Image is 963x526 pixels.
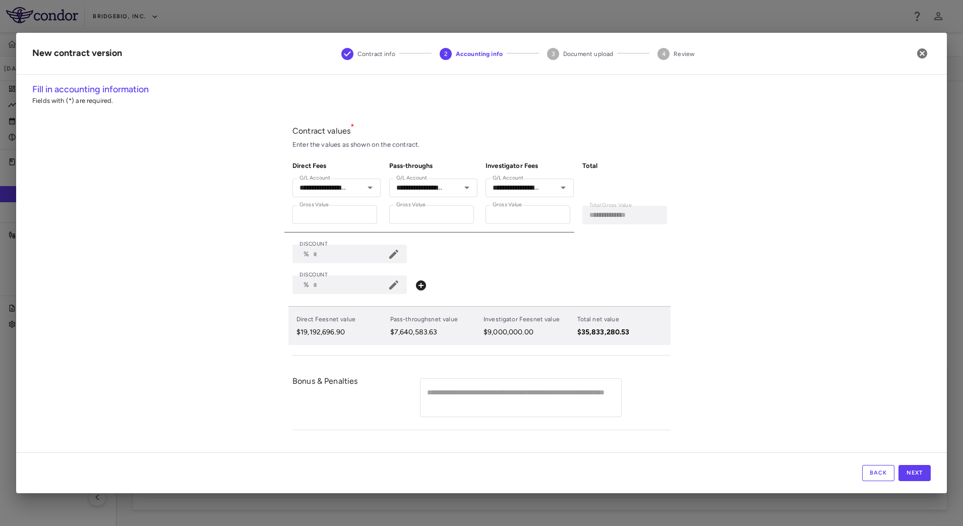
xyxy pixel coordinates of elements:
h6: Total [582,161,671,170]
h6: Investigator Fees [486,161,574,170]
p: Investigator Fees net value [484,315,573,324]
p: $19,192,696.90 [296,328,386,337]
button: Open [460,181,474,195]
button: Open [363,181,377,195]
div: Bonus & Penalties [292,376,418,420]
label: Total Gross Value [589,201,632,210]
label: G/L Account [396,174,427,183]
h6: Pass-throughs [389,161,478,170]
p: $9,000,000.00 [484,328,573,337]
p: Direct Fees net value [296,315,386,324]
label: DISCOUNT [299,271,328,279]
button: Back [862,465,894,481]
p: Fields with (*) are required. [32,96,931,105]
button: Next [898,465,931,481]
label: G/L Account [493,174,523,183]
p: $7,640,583.63 [390,328,480,337]
p: Contract values [292,126,671,136]
button: Contract info [333,36,403,72]
label: Gross Value [396,201,426,209]
span: % [304,281,309,288]
h6: Fill in accounting information [32,83,931,96]
span: Contract info [357,49,395,59]
p: Total net value [577,315,636,324]
button: Accounting info [432,36,511,72]
label: Gross Value [299,201,329,209]
span: % [304,251,309,257]
p: Pass-throughs net value [390,315,480,324]
div: New contract version [32,46,122,60]
label: G/L Account [299,174,330,183]
label: DISCOUNT [299,240,328,249]
div: Enter the values as shown on the contract. [292,140,671,149]
text: 2 [444,50,447,57]
h6: Direct Fees [292,161,381,170]
p: $35,833,280.53 [577,328,636,337]
button: Open [556,181,570,195]
label: Gross Value [493,201,522,209]
span: Accounting info [456,49,503,59]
